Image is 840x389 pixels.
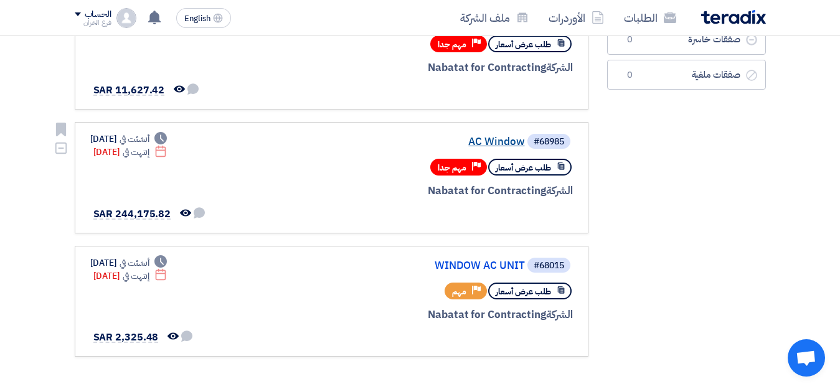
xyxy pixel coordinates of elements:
div: Nabatat for Contracting [273,307,573,323]
div: الحساب [85,9,111,20]
span: SAR 2,325.48 [93,330,159,345]
button: English [176,8,231,28]
span: مهم [452,286,466,298]
span: 0 [623,69,638,82]
span: طلب عرض أسعار [496,286,551,298]
span: English [184,14,210,23]
a: ملف الشركة [450,3,539,32]
span: طلب عرض أسعار [496,162,551,174]
span: طلب عرض أسعار [496,39,551,50]
span: إنتهت في [123,269,149,283]
div: #68015 [534,261,564,270]
div: [DATE] [90,133,168,146]
span: أنشئت في [120,256,149,269]
a: صفقات خاسرة0 [607,24,766,55]
div: Nabatat for Contracting [273,183,573,199]
div: #68985 [534,138,564,146]
div: فرع الخزان [75,19,111,26]
span: مهم جدا [438,39,466,50]
span: أنشئت في [120,133,149,146]
span: الشركة [546,183,573,199]
div: [DATE] [93,146,168,159]
span: الشركة [546,60,573,75]
a: صفقات ملغية0 [607,60,766,90]
div: [DATE] [90,256,168,269]
div: [DATE] [93,269,168,283]
span: SAR 11,627.42 [93,83,165,98]
span: الشركة [546,307,573,322]
div: Nabatat for Contracting [273,60,573,76]
img: Teradix logo [701,10,766,24]
a: AC Window [276,136,525,148]
span: إنتهت في [123,146,149,159]
img: profile_test.png [116,8,136,28]
a: WINDOW AC UNIT [276,260,525,271]
a: الطلبات [614,3,686,32]
a: الأوردرات [539,3,614,32]
span: مهم جدا [438,162,466,174]
span: SAR 244,175.82 [93,207,171,222]
span: 0 [623,34,638,46]
div: Open chat [788,339,825,377]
